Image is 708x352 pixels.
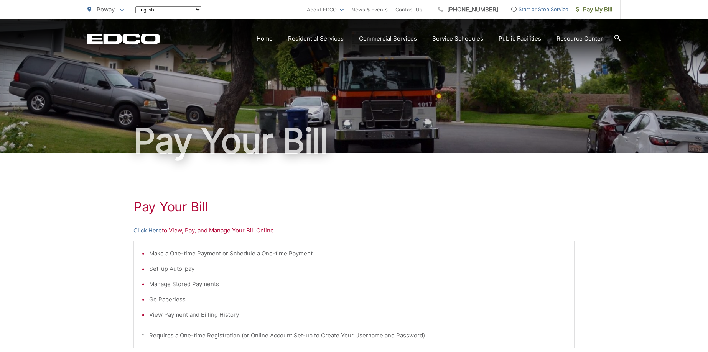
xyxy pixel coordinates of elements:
[351,5,388,14] a: News & Events
[149,249,566,258] li: Make a One-time Payment or Schedule a One-time Payment
[87,122,621,160] h1: Pay Your Bill
[133,226,162,235] a: Click Here
[133,199,575,214] h1: Pay Your Bill
[395,5,422,14] a: Contact Us
[576,5,613,14] span: Pay My Bill
[133,226,575,235] p: to View, Pay, and Manage Your Bill Online
[149,280,566,289] li: Manage Stored Payments
[307,5,344,14] a: About EDCO
[288,34,344,43] a: Residential Services
[142,331,566,340] p: * Requires a One-time Registration (or Online Account Set-up to Create Your Username and Password)
[359,34,417,43] a: Commercial Services
[87,33,160,44] a: EDCD logo. Return to the homepage.
[149,264,566,273] li: Set-up Auto-pay
[97,6,115,13] span: Poway
[257,34,273,43] a: Home
[557,34,603,43] a: Resource Center
[149,310,566,319] li: View Payment and Billing History
[432,34,483,43] a: Service Schedules
[135,6,201,13] select: Select a language
[149,295,566,304] li: Go Paperless
[499,34,541,43] a: Public Facilities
